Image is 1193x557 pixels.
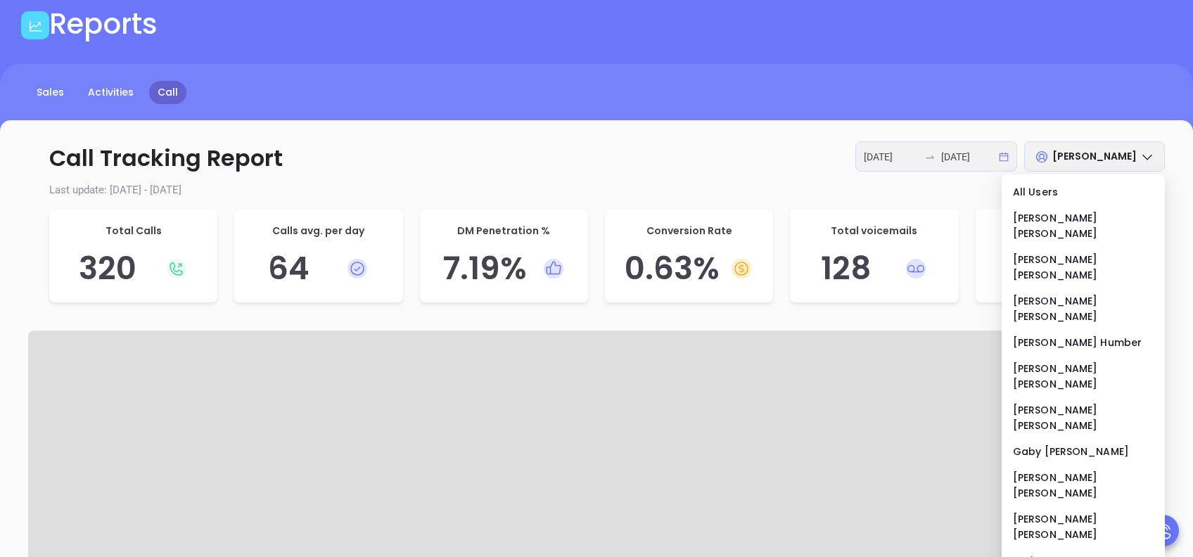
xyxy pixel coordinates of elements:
div: [PERSON_NAME] Humber [1013,335,1154,350]
span: to [924,151,936,162]
p: Last update: [DATE] - [DATE] [28,182,1165,198]
div: All Users [1013,184,1154,200]
div: [PERSON_NAME] [PERSON_NAME] [1013,402,1154,433]
div: [PERSON_NAME] [PERSON_NAME] [1013,252,1154,283]
span: [PERSON_NAME] [1052,149,1137,163]
p: Calls avg. per day [248,224,388,238]
div: Gaby [PERSON_NAME] [1013,444,1154,459]
p: DM Penetration % [434,224,574,238]
div: [PERSON_NAME] [PERSON_NAME] [1013,210,1154,241]
input: Start date [864,149,919,165]
a: Activities [79,81,142,104]
h5: 7.19 % [434,250,574,288]
input: End date [941,149,996,165]
div: [PERSON_NAME] [PERSON_NAME] [1013,293,1154,324]
div: [PERSON_NAME] [PERSON_NAME] [1013,470,1154,501]
p: Asked to be removed [990,224,1130,238]
p: Conversion Rate [619,224,759,238]
h5: 320 [63,250,203,288]
p: Total voicemails [804,224,944,238]
h5: 0 [990,250,1130,288]
a: Sales [28,81,72,104]
a: Call [149,81,186,104]
h5: 0.63 % [619,250,759,288]
p: Total Calls [63,224,203,238]
div: [PERSON_NAME] [PERSON_NAME] [1013,511,1154,542]
div: [PERSON_NAME] [PERSON_NAME] [1013,361,1154,392]
h1: Reports [49,7,158,41]
span: swap-right [924,151,936,162]
h5: 128 [804,250,944,288]
p: Call Tracking Report [28,141,1165,175]
h5: 64 [248,250,388,288]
